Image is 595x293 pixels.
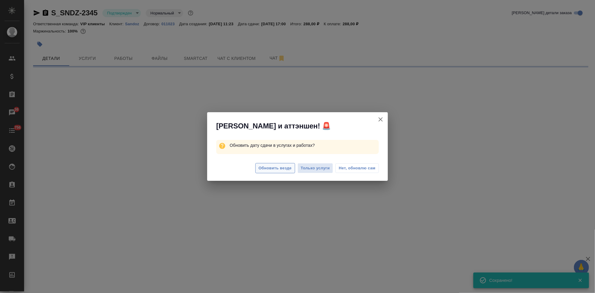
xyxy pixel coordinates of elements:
span: [PERSON_NAME] и аттэншен! 🚨 [216,121,331,131]
button: Нет, обновлю сам [335,163,379,173]
button: Только услуги [297,163,333,174]
span: Только услуги [301,165,330,172]
p: Обновить дату сдачи в услугах и работах? [230,140,379,151]
button: Обновить везде [255,163,295,174]
span: Обновить везде [259,165,292,172]
span: Нет, обновлю сам [339,165,375,171]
